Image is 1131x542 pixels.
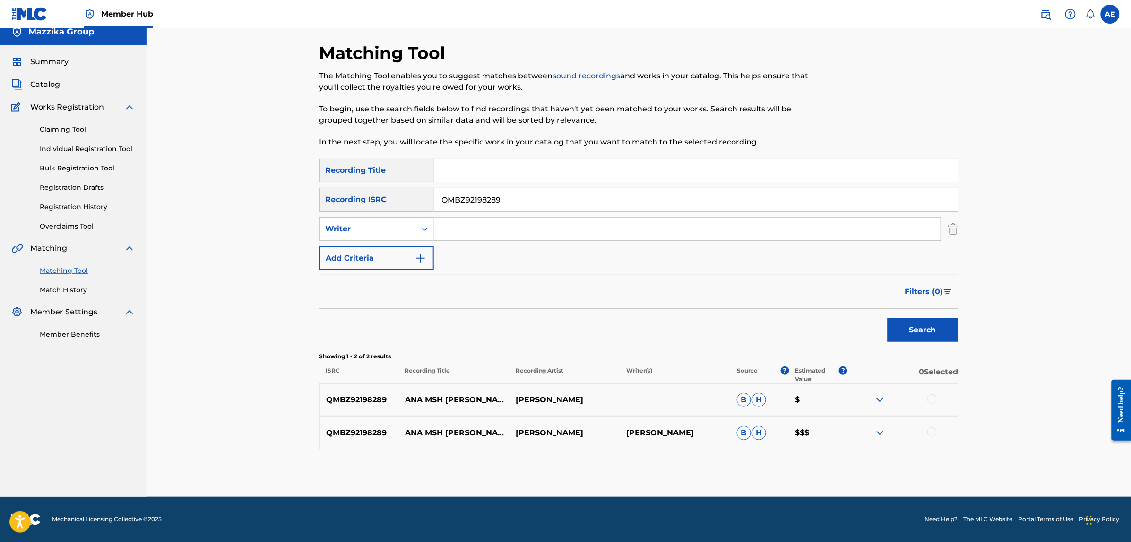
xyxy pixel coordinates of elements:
span: Mechanical Licensing Collective © 2025 [52,515,162,524]
img: filter [944,289,952,295]
span: Member Settings [30,306,97,318]
span: ? [839,366,847,375]
img: Works Registration [11,102,24,113]
div: Drag [1087,506,1092,534]
a: Public Search [1036,5,1055,24]
img: Matching [11,243,23,254]
iframe: Chat Widget [1084,497,1131,542]
p: $$$ [789,427,847,439]
img: help [1065,8,1076,20]
span: Works Registration [30,102,104,113]
span: Filters ( 0 ) [905,286,943,297]
span: Member Hub [101,8,153,19]
a: Claiming Tool [40,125,135,135]
img: Member Settings [11,306,23,318]
div: Help [1061,5,1080,24]
a: Privacy Policy [1079,515,1120,524]
img: expand [124,306,135,318]
img: Delete Criterion [948,217,958,241]
p: [PERSON_NAME] [509,427,620,439]
p: Showing 1 - 2 of 2 results [319,352,958,361]
a: Bulk Registration Tool [40,163,135,173]
a: The MLC Website [964,515,1013,524]
p: ANA MSH [PERSON_NAME] [399,394,509,406]
p: To begin, use the search fields below to find recordings that haven't yet been matched to your wo... [319,103,812,126]
p: $ [789,394,847,406]
div: User Menu [1101,5,1120,24]
img: logo [11,514,41,525]
span: Catalog [30,79,60,90]
p: QMBZ92198289 [320,394,399,406]
span: ? [781,366,789,375]
p: QMBZ92198289 [320,427,399,439]
button: Add Criteria [319,246,434,270]
p: Estimated Value [795,366,839,383]
a: Match History [40,285,135,295]
p: [PERSON_NAME] [509,394,620,406]
a: Overclaims Tool [40,221,135,231]
p: The Matching Tool enables you to suggest matches between and works in your catalog. This helps en... [319,70,812,93]
span: B [737,426,751,440]
a: Portal Terms of Use [1019,515,1074,524]
button: Filters (0) [899,280,958,304]
div: Writer [326,223,411,235]
span: Matching [30,243,67,254]
span: H [752,426,766,440]
a: Registration Drafts [40,183,135,193]
img: Catalog [11,79,23,90]
img: expand [874,427,886,439]
a: Matching Tool [40,266,135,276]
img: Accounts [11,26,23,38]
a: Individual Registration Tool [40,144,135,154]
a: sound recordings [553,71,621,80]
p: ISRC [319,366,399,383]
h2: Matching Tool [319,42,450,64]
a: Member Benefits [40,330,135,339]
button: Search [888,318,958,342]
img: expand [124,102,135,113]
img: 9d2ae6d4665cec9f34b9.svg [415,253,426,264]
span: H [752,393,766,407]
div: Notifications [1086,9,1095,19]
img: search [1040,8,1052,20]
p: ANA MSH [PERSON_NAME] [399,427,509,439]
form: Search Form [319,159,958,347]
a: Registration History [40,202,135,212]
p: 0 Selected [847,366,958,383]
p: Recording Title [398,366,509,383]
a: CatalogCatalog [11,79,60,90]
img: expand [874,394,886,406]
iframe: Resource Center [1105,373,1131,449]
h5: Mazzika Group [28,26,94,37]
p: Writer(s) [620,366,731,383]
img: expand [124,243,135,254]
span: Summary [30,56,69,68]
p: In the next step, you will locate the specific work in your catalog that you want to match to the... [319,136,812,148]
a: SummarySummary [11,56,69,68]
p: Recording Artist [509,366,620,383]
img: Top Rightsholder [84,8,95,20]
img: MLC Logo [11,7,48,21]
p: [PERSON_NAME] [620,427,731,439]
span: B [737,393,751,407]
p: Source [737,366,758,383]
img: Summary [11,56,23,68]
a: Need Help? [925,515,958,524]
